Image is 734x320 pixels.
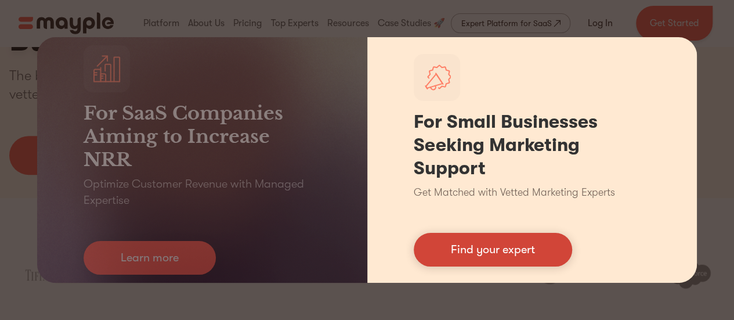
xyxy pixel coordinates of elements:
p: Get Matched with Vetted Marketing Experts [414,185,615,200]
h3: For SaaS Companies Aiming to Increase NRR [84,102,321,171]
h1: For Small Businesses Seeking Marketing Support [414,110,651,180]
a: Find your expert [414,233,572,267]
a: Learn more [84,241,216,275]
p: Optimize Customer Revenue with Managed Expertise [84,176,321,208]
